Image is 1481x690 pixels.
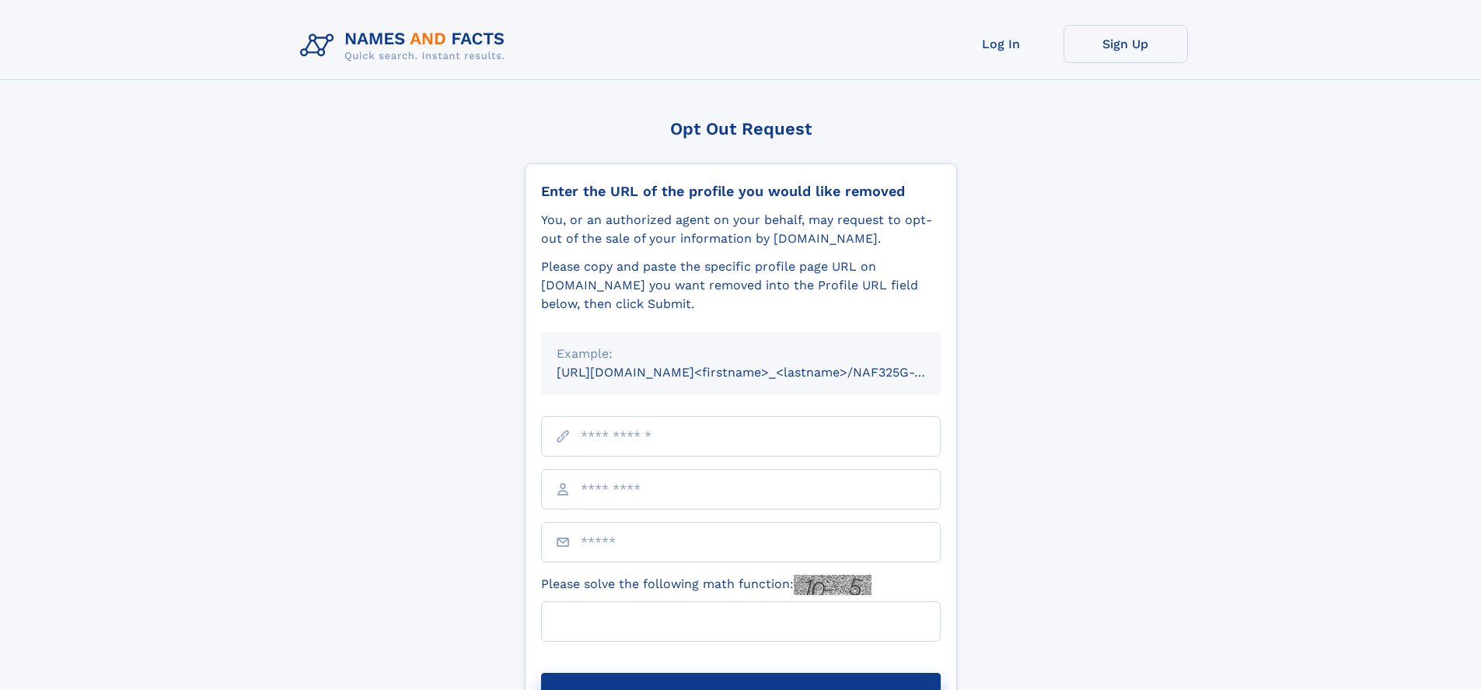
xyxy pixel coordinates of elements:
[525,119,957,138] div: Opt Out Request
[541,575,871,595] label: Please solve the following math function:
[557,365,970,380] small: [URL][DOMAIN_NAME]<firstname>_<lastname>/NAF325G-xxxxxxxx
[294,25,518,67] img: Logo Names and Facts
[541,211,941,248] div: You, or an authorized agent on your behalf, may request to opt-out of the sale of your informatio...
[541,183,941,200] div: Enter the URL of the profile you would like removed
[541,257,941,313] div: Please copy and paste the specific profile page URL on [DOMAIN_NAME] you want removed into the Pr...
[939,25,1064,63] a: Log In
[1064,25,1188,63] a: Sign Up
[557,345,925,363] div: Example:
